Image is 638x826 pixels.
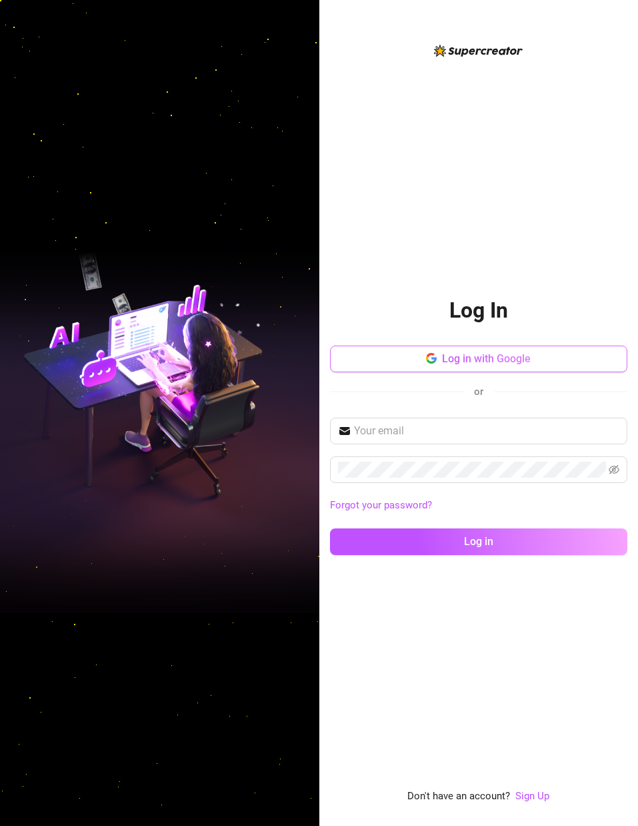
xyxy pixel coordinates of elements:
[354,423,619,439] input: Your email
[330,528,627,555] button: Log in
[330,499,432,511] a: Forgot your password?
[449,297,508,324] h2: Log In
[464,535,493,548] span: Log in
[442,352,531,365] span: Log in with Google
[434,45,523,57] img: logo-BBDzfeDw.svg
[515,790,549,802] a: Sign Up
[609,464,619,475] span: eye-invisible
[407,789,510,805] span: Don't have an account?
[515,789,549,805] a: Sign Up
[330,346,627,372] button: Log in with Google
[330,498,627,514] a: Forgot your password?
[474,386,483,398] span: or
